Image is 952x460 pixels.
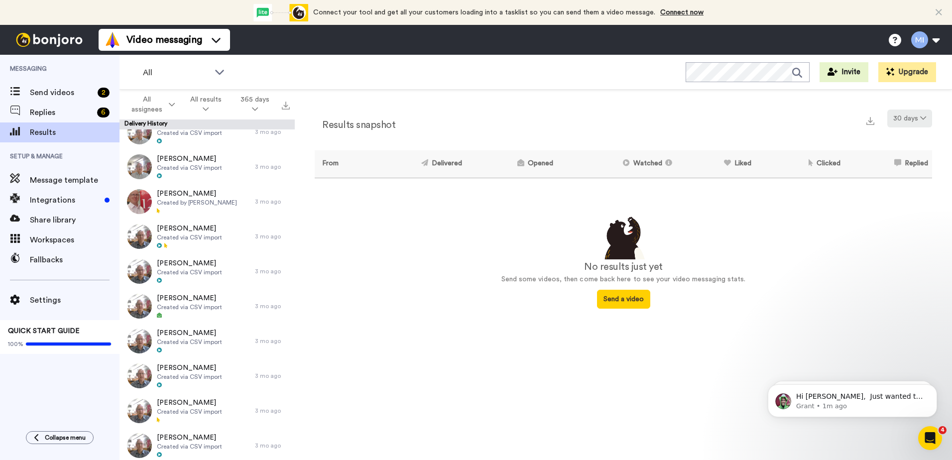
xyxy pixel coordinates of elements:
img: 989418e3-c577-4cba-8e7e-91aa8bb8909e-thumb.jpg [127,294,152,319]
span: [PERSON_NAME] [157,154,222,164]
span: Created via CSV import [157,373,222,381]
span: Connect your tool and get all your customers loading into a tasklist so you can send them a video... [313,9,655,16]
span: [PERSON_NAME] [157,189,237,199]
span: [PERSON_NAME] [157,328,222,338]
span: Created via CSV import [157,233,222,241]
span: Video messaging [126,33,202,47]
a: Send a video [597,296,650,303]
span: 100% [8,340,23,348]
span: Settings [30,294,119,306]
span: Send videos [30,87,94,99]
div: animation [253,4,308,21]
div: 3 mo ago [255,163,290,171]
div: 3 mo ago [255,302,290,310]
span: [PERSON_NAME] [157,398,222,408]
img: vm-color.svg [105,32,120,48]
button: Invite [820,62,868,82]
img: bj-logo-header-white.svg [12,33,87,47]
span: 4 [939,426,947,434]
img: 07152d72-0f34-435a-bd6a-6ddce19d4084-thumb.jpg [127,224,152,249]
img: f582715d-49e6-4b75-9504-a2ad6a002c4d-thumb.jpg [127,259,152,284]
div: 3 mo ago [255,407,290,415]
span: Created via CSV import [157,408,222,416]
img: 85ee54d2-0f7e-4b50-958e-d6536dd8fafa-thumb.jpg [127,433,152,458]
a: [PERSON_NAME]Created via CSV import3 mo ago [119,358,295,393]
div: 3 mo ago [255,337,290,345]
h2: Results snapshot [315,119,395,130]
div: 6 [97,108,110,117]
iframe: Intercom notifications message [753,363,952,433]
img: e4f4ad58-6bca-4fc2-8dd6-ffe89ca62b4e-thumb.jpg [127,154,152,179]
p: Send some videos, then come back here to see your video messaging stats. [315,274,932,285]
span: Collapse menu [45,434,86,442]
th: Delivered [365,150,466,178]
button: Export all results that match these filters now. [279,97,293,112]
img: export.svg [866,117,874,125]
img: 38c80628-d693-4883-9302-8c866328b37f-thumb.jpg [127,363,152,388]
img: 46d9c750-c9df-4a1f-b534-e1eacbe3df69-thumb.jpg [127,119,152,144]
span: QUICK START GUIDE [8,328,80,335]
span: Created via CSV import [157,338,222,346]
button: 30 days [887,110,932,127]
span: [PERSON_NAME] [157,224,222,233]
div: 3 mo ago [255,232,290,240]
button: All assignees [121,91,181,118]
div: No results just yet [315,259,932,274]
span: [PERSON_NAME] [157,293,222,303]
span: Workspaces [30,234,119,246]
th: From [315,150,365,178]
div: 3 mo ago [255,442,290,450]
span: Created by [PERSON_NAME] [157,199,237,207]
span: [PERSON_NAME] [157,433,222,443]
span: All assignees [127,95,167,115]
iframe: Intercom live chat [918,426,942,450]
div: 2 [98,88,110,98]
div: Delivery History [119,119,295,129]
div: 3 mo ago [255,128,290,136]
span: Fallbacks [30,254,119,266]
a: Connect now [660,9,704,16]
span: Share library [30,214,119,226]
th: Watched [557,150,679,178]
span: Created via CSV import [157,443,222,451]
span: Created via CSV import [157,164,222,172]
button: Export a summary of each team member’s results that match this filter now. [863,113,877,127]
div: 3 mo ago [255,372,290,380]
img: 6ed73752-caf1-454c-8f60-65eb0e10979a-thumb.jpg [127,189,152,214]
button: All results [181,91,231,118]
div: 3 mo ago [255,198,290,206]
button: Send a video [597,290,650,309]
a: [PERSON_NAME]Created via CSV import3 mo ago [119,289,295,324]
span: Created via CSV import [157,303,222,311]
img: export.svg [282,102,290,110]
a: [PERSON_NAME]Created via CSV import3 mo ago [119,393,295,428]
th: Liked [680,150,756,178]
a: [PERSON_NAME]Created via CSV import3 mo ago [119,324,295,358]
a: [PERSON_NAME]Created via CSV import3 mo ago [119,115,295,149]
a: [PERSON_NAME]Created via CSV import3 mo ago [119,219,295,254]
a: [PERSON_NAME]Created by [PERSON_NAME]3 mo ago [119,184,295,219]
span: Message template [30,174,119,186]
img: 42dd6fb0-d460-4655-8800-68ddf1d4d141-thumb.jpg [127,398,152,423]
button: 365 days [231,91,279,118]
div: 3 mo ago [255,267,290,275]
img: results-emptystates.png [598,214,648,260]
span: Integrations [30,194,101,206]
img: 6ee82a27-8bdb-4ae0-abe0-0fdf81a54c26-thumb.jpg [127,329,152,353]
a: [PERSON_NAME]Created via CSV import3 mo ago [119,254,295,289]
th: Opened [466,150,558,178]
span: All [143,67,210,79]
span: Created via CSV import [157,268,222,276]
th: Clicked [755,150,844,178]
span: [PERSON_NAME] [157,363,222,373]
span: Created via CSV import [157,129,222,137]
span: Results [30,126,119,138]
a: [PERSON_NAME]Created via CSV import3 mo ago [119,149,295,184]
span: [PERSON_NAME] [157,258,222,268]
span: Replies [30,107,93,118]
